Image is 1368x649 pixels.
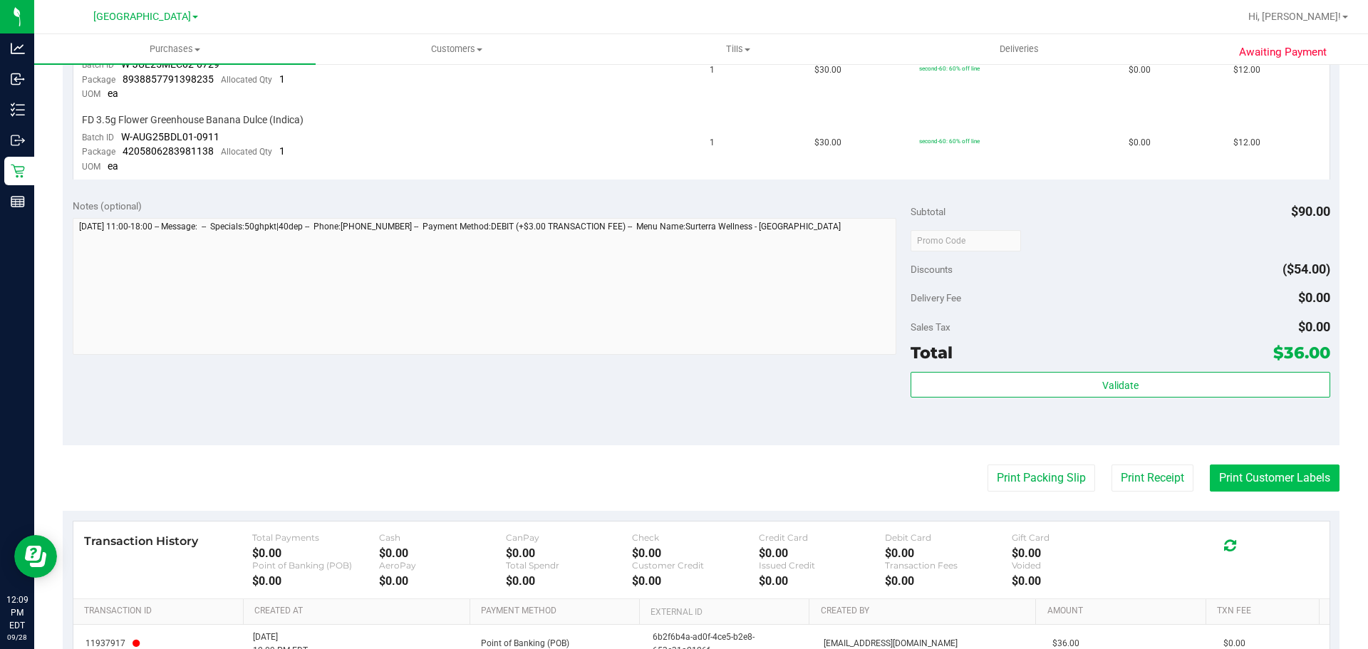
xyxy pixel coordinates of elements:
[82,60,114,70] span: Batch ID
[1239,44,1327,61] span: Awaiting Payment
[93,11,191,23] span: [GEOGRAPHIC_DATA]
[82,113,304,127] span: FD 3.5g Flower Greenhouse Banana Dulce (Indica)
[885,532,1012,543] div: Debit Card
[6,593,28,632] p: 12:09 PM EDT
[1210,464,1339,492] button: Print Customer Labels
[6,632,28,643] p: 09/28
[1298,319,1330,334] span: $0.00
[919,137,980,145] span: second-60: 60% off line
[506,574,633,588] div: $0.00
[82,89,100,99] span: UOM
[632,560,759,571] div: Customer Credit
[11,133,25,147] inline-svg: Outbound
[82,133,114,142] span: Batch ID
[911,372,1330,398] button: Validate
[11,164,25,178] inline-svg: Retail
[506,532,633,543] div: CanPay
[506,560,633,571] div: Total Spendr
[379,532,506,543] div: Cash
[911,230,1021,251] input: Promo Code
[11,72,25,86] inline-svg: Inbound
[252,546,379,560] div: $0.00
[82,147,115,157] span: Package
[1111,464,1193,492] button: Print Receipt
[814,63,841,77] span: $30.00
[316,34,597,64] a: Customers
[988,464,1095,492] button: Print Packing Slip
[1012,574,1139,588] div: $0.00
[11,41,25,56] inline-svg: Analytics
[911,343,953,363] span: Total
[821,606,1030,617] a: Created By
[121,131,219,142] span: W-AUG25BDL01-0911
[1298,290,1330,305] span: $0.00
[911,256,953,282] span: Discounts
[34,43,316,56] span: Purchases
[1273,343,1330,363] span: $36.00
[632,574,759,588] div: $0.00
[11,103,25,117] inline-svg: Inventory
[759,574,886,588] div: $0.00
[1291,204,1330,219] span: $90.00
[597,34,879,64] a: Tills
[759,532,886,543] div: Credit Card
[379,574,506,588] div: $0.00
[879,34,1160,64] a: Deliveries
[123,73,214,85] span: 8938857791398235
[316,43,596,56] span: Customers
[814,136,841,150] span: $30.00
[379,560,506,571] div: AeroPay
[73,200,142,212] span: Notes (optional)
[254,606,464,617] a: Created At
[1282,261,1330,276] span: ($54.00)
[221,147,272,157] span: Allocated Qty
[885,560,1012,571] div: Transaction Fees
[911,292,961,303] span: Delivery Fee
[14,535,57,578] iframe: Resource center
[82,75,115,85] span: Package
[885,574,1012,588] div: $0.00
[759,546,886,560] div: $0.00
[710,63,715,77] span: 1
[885,546,1012,560] div: $0.00
[481,606,634,617] a: Payment Method
[82,162,100,172] span: UOM
[759,560,886,571] div: Issued Credit
[919,65,980,72] span: second-60: 60% off line
[1129,63,1151,77] span: $0.00
[252,560,379,571] div: Point of Banking (POB)
[279,73,285,85] span: 1
[1217,606,1313,617] a: Txn Fee
[11,194,25,209] inline-svg: Reports
[1248,11,1341,22] span: Hi, [PERSON_NAME]!
[84,606,238,617] a: Transaction ID
[506,546,633,560] div: $0.00
[1012,532,1139,543] div: Gift Card
[911,321,950,333] span: Sales Tax
[632,532,759,543] div: Check
[1102,380,1139,391] span: Validate
[911,206,945,217] span: Subtotal
[710,136,715,150] span: 1
[1129,136,1151,150] span: $0.00
[379,546,506,560] div: $0.00
[1012,546,1139,560] div: $0.00
[1233,136,1260,150] span: $12.00
[221,75,272,85] span: Allocated Qty
[108,88,118,99] span: ea
[1233,63,1260,77] span: $12.00
[252,574,379,588] div: $0.00
[34,34,316,64] a: Purchases
[980,43,1058,56] span: Deliveries
[279,145,285,157] span: 1
[632,546,759,560] div: $0.00
[108,160,118,172] span: ea
[1047,606,1201,617] a: Amount
[1012,560,1139,571] div: Voided
[598,43,878,56] span: Tills
[639,599,809,625] th: External ID
[123,145,214,157] span: 4205806283981138
[252,532,379,543] div: Total Payments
